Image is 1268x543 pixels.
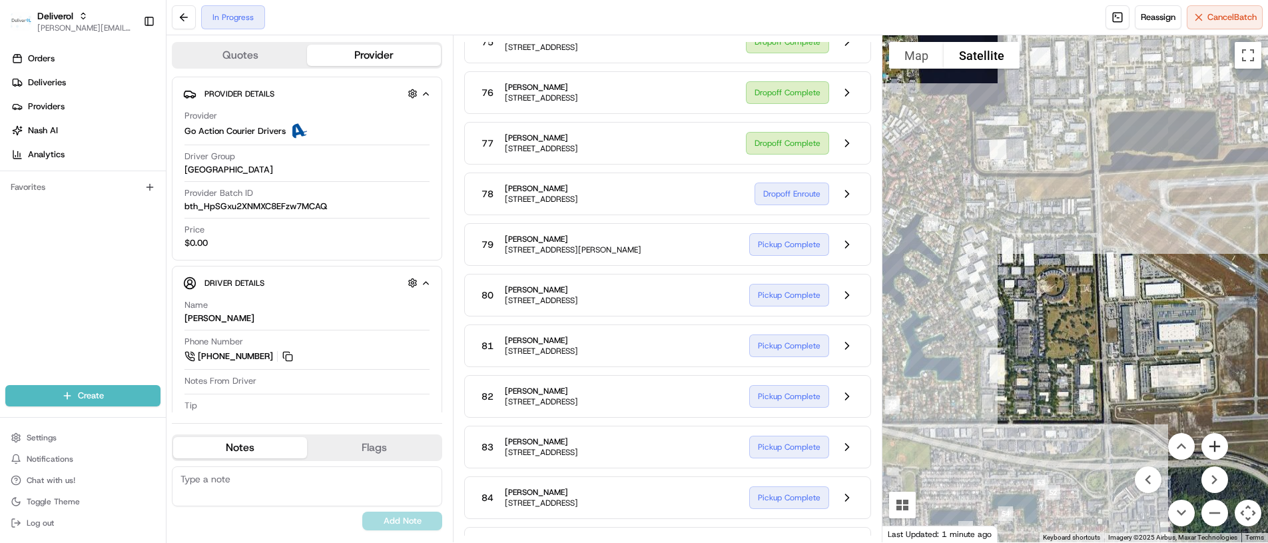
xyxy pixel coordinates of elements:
[28,77,66,89] span: Deliveries
[953,516,978,541] div: 55
[1028,470,1054,495] div: 53
[505,447,578,458] span: [STREET_ADDRESS]
[184,224,204,236] span: Price
[5,120,166,141] a: Nash AI
[481,288,493,302] span: 80
[35,86,220,100] input: Clear
[505,82,578,93] span: [PERSON_NAME]
[886,525,930,542] img: Google
[481,390,493,403] span: 82
[37,23,133,33] button: [PERSON_NAME][EMAIL_ADDRESS][PERSON_NAME][DOMAIN_NAME]
[184,110,217,122] span: Provider
[1168,500,1195,526] button: Move down
[5,144,166,165] a: Analytics
[505,42,657,53] span: [STREET_ADDRESS]
[505,396,578,407] span: [STREET_ADDRESS]
[1135,5,1181,29] button: Reassign
[944,42,1020,69] button: Show satellite imagery
[5,492,160,511] button: Toggle Theme
[184,187,253,199] span: Provider Batch ID
[173,45,307,66] button: Quotes
[5,514,160,532] button: Log out
[291,123,307,139] img: ActionCourier.png
[13,127,37,151] img: 1736555255976-a54dd68f-1ca7-489b-9aae-adbdc363a1c4
[505,386,578,396] span: [PERSON_NAME]
[133,226,161,236] span: Pylon
[27,193,102,207] span: Knowledge Base
[198,350,273,362] span: [PHONE_NUMBER]
[184,312,254,324] div: [PERSON_NAME]
[113,195,123,205] div: 💻
[1235,42,1261,69] button: Toggle fullscreen view
[5,72,166,93] a: Deliveries
[481,339,493,352] span: 81
[505,133,578,143] span: [PERSON_NAME]
[1201,466,1228,493] button: Move right
[107,188,219,212] a: 💻API Documentation
[889,492,916,518] button: Tilt map
[126,193,214,207] span: API Documentation
[307,437,441,458] button: Flags
[505,183,578,194] span: [PERSON_NAME]
[5,177,160,198] div: Favorites
[13,195,24,205] div: 📗
[184,336,243,348] span: Phone Number
[481,35,493,49] span: 75
[5,5,138,37] button: DeliverolDeliverol[PERSON_NAME][EMAIL_ADDRESS][PERSON_NAME][DOMAIN_NAME]
[184,375,256,387] span: Notes From Driver
[28,101,65,113] span: Providers
[5,385,160,406] button: Create
[184,151,235,163] span: Driver Group
[27,496,80,507] span: Toggle Theme
[1235,500,1261,526] button: Map camera controls
[886,525,930,542] a: Open this area in Google Maps (opens a new window)
[184,237,208,249] span: $0.00
[1165,88,1190,113] div: 80
[918,211,944,237] div: 79
[1245,534,1264,541] a: Terms (opens in new tab)
[505,295,578,306] span: [STREET_ADDRESS]
[37,9,73,23] button: Deliverol
[8,188,107,212] a: 📗Knowledge Base
[481,137,493,150] span: 77
[184,400,197,412] span: Tip
[184,125,286,137] span: Go Action Courier Drivers
[45,127,218,141] div: Start new chat
[45,141,168,151] div: We're available if you need us!
[204,278,264,288] span: Driver Details
[505,194,578,205] span: [STREET_ADDRESS]
[505,245,641,255] span: [STREET_ADDRESS][PERSON_NAME]
[184,349,295,364] a: [PHONE_NUMBER]
[184,299,208,311] span: Name
[5,48,166,69] a: Orders
[184,164,273,176] span: [GEOGRAPHIC_DATA]
[1043,533,1100,542] button: Keyboard shortcuts
[505,335,578,346] span: [PERSON_NAME]
[28,53,55,65] span: Orders
[5,96,166,117] a: Providers
[505,346,578,356] span: [STREET_ADDRESS]
[481,491,493,504] span: 84
[993,501,1018,526] div: 54
[1201,500,1228,526] button: Zoom out
[1040,480,1066,505] div: 52
[505,93,578,103] span: [STREET_ADDRESS]
[505,436,578,447] span: [PERSON_NAME]
[505,284,578,295] span: [PERSON_NAME]
[94,225,161,236] a: Powered byPylon
[27,432,57,443] span: Settings
[13,13,40,40] img: Nash
[27,454,73,464] span: Notifications
[1168,433,1195,460] button: Move up
[505,234,641,245] span: [PERSON_NAME]
[1135,466,1161,493] button: Move left
[882,526,998,542] div: Last Updated: 1 minute ago
[204,89,274,99] span: Provider Details
[184,201,327,213] span: bth_HpSGxu2XNMXC8EFzw7MCAQ
[1201,433,1228,460] button: Zoom in
[78,390,104,402] span: Create
[880,390,905,416] div: 73
[183,272,431,294] button: Driver Details
[1141,11,1175,23] span: Reassign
